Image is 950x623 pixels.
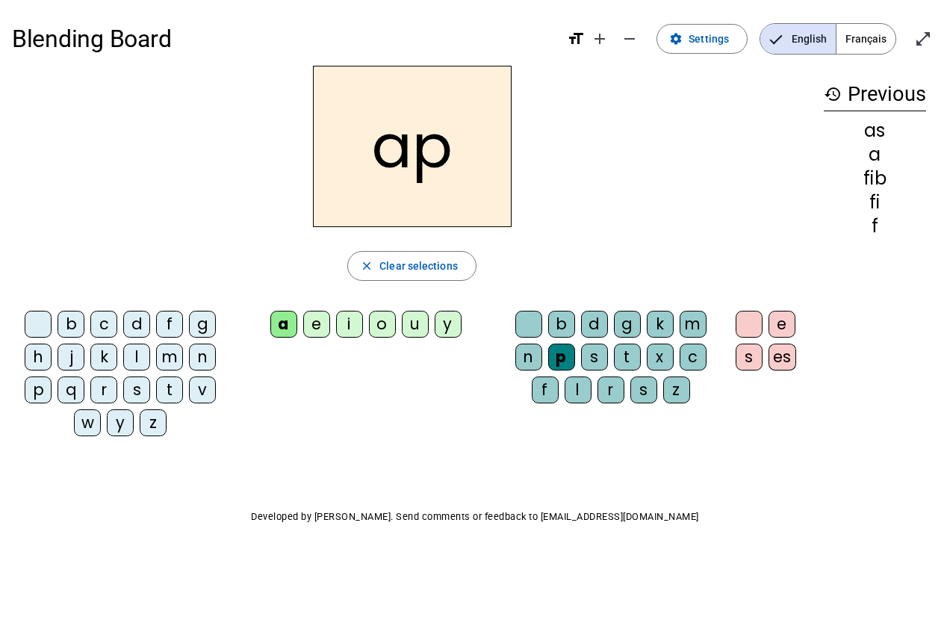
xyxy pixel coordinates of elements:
[123,311,150,338] div: d
[515,344,542,371] div: n
[25,376,52,403] div: p
[156,344,183,371] div: m
[123,376,150,403] div: s
[760,24,836,54] span: English
[824,217,926,235] div: f
[58,344,84,371] div: j
[189,344,216,371] div: n
[824,146,926,164] div: a
[581,311,608,338] div: d
[769,344,796,371] div: es
[736,344,763,371] div: s
[90,344,117,371] div: k
[90,311,117,338] div: c
[74,409,101,436] div: w
[669,32,683,46] mat-icon: settings
[532,376,559,403] div: f
[647,344,674,371] div: x
[58,376,84,403] div: q
[313,66,512,227] h2: ap
[581,344,608,371] div: s
[824,78,926,111] h3: Previous
[123,344,150,371] div: l
[58,311,84,338] div: b
[585,24,615,54] button: Increase font size
[402,311,429,338] div: u
[90,376,117,403] div: r
[107,409,134,436] div: y
[614,344,641,371] div: t
[680,311,707,338] div: m
[689,30,729,48] span: Settings
[621,30,639,48] mat-icon: remove
[435,311,462,338] div: y
[824,170,926,187] div: fib
[824,193,926,211] div: fi
[548,344,575,371] div: p
[614,311,641,338] div: g
[824,122,926,140] div: as
[548,311,575,338] div: b
[189,376,216,403] div: v
[379,257,458,275] span: Clear selections
[140,409,167,436] div: z
[303,311,330,338] div: e
[25,344,52,371] div: h
[908,24,938,54] button: Enter full screen
[824,85,842,103] mat-icon: history
[914,30,932,48] mat-icon: open_in_full
[591,30,609,48] mat-icon: add
[663,376,690,403] div: z
[156,376,183,403] div: t
[156,311,183,338] div: f
[597,376,624,403] div: r
[565,376,592,403] div: l
[336,311,363,338] div: i
[836,24,895,54] span: Français
[630,376,657,403] div: s
[769,311,795,338] div: e
[270,311,297,338] div: a
[615,24,645,54] button: Decrease font size
[189,311,216,338] div: g
[369,311,396,338] div: o
[347,251,476,281] button: Clear selections
[656,24,748,54] button: Settings
[12,15,555,63] h1: Blending Board
[567,30,585,48] mat-icon: format_size
[680,344,707,371] div: c
[760,23,896,55] mat-button-toggle-group: Language selection
[647,311,674,338] div: k
[12,508,938,526] p: Developed by [PERSON_NAME]. Send comments or feedback to [EMAIL_ADDRESS][DOMAIN_NAME]
[360,259,373,273] mat-icon: close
